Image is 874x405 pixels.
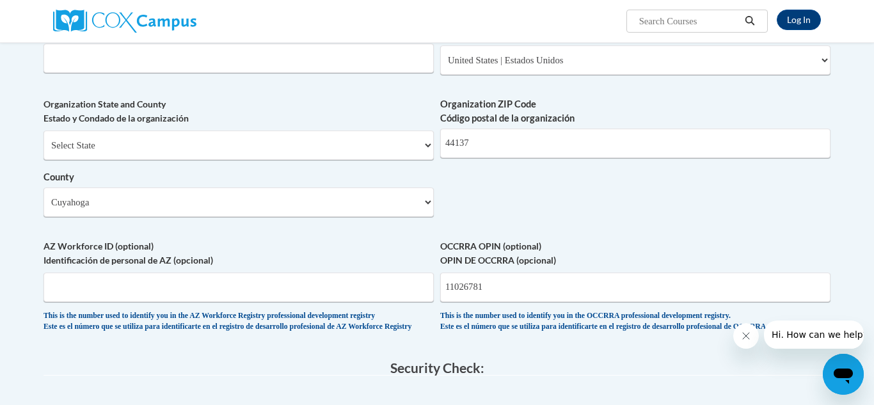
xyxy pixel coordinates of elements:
[44,97,434,125] label: Organization State and County Estado y Condado de la organización
[44,239,434,267] label: AZ Workforce ID (optional) Identificación de personal de AZ (opcional)
[44,170,434,184] label: County
[440,311,830,332] div: This is the number used to identify you in the OCCRRA professional development registry. Este es ...
[740,13,759,29] button: Search
[733,323,759,349] iframe: Close message
[823,354,864,395] iframe: Button to launch messaging window
[638,13,740,29] input: Search Courses
[8,9,104,19] span: Hi. How can we help?
[390,360,484,376] span: Security Check:
[440,97,830,125] label: Organization ZIP Code Código postal de la organización
[440,129,830,158] input: Metadata input
[440,239,830,267] label: OCCRRA OPIN (optional) OPIN DE OCCRRA (opcional)
[764,321,864,349] iframe: Message from company
[44,44,434,73] input: Metadata input
[53,10,196,33] img: Cox Campus
[44,311,434,332] div: This is the number used to identify you in the AZ Workforce Registry professional development reg...
[777,10,821,30] a: Log In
